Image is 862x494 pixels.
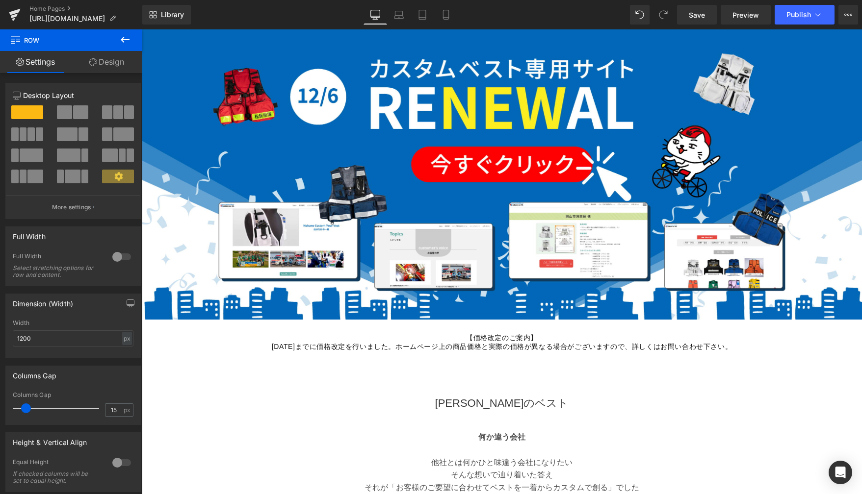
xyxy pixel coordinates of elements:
[653,5,673,25] button: Redo
[13,320,133,326] div: Width
[775,5,835,25] button: Publish
[13,294,73,308] div: Dimension (Width)
[13,265,101,278] div: Select stretching options for row and content.
[293,368,427,380] font: [PERSON_NAME]のベスト
[434,5,458,25] a: Mobile
[786,11,811,19] span: Publish
[838,5,858,25] button: More
[13,90,133,100] p: Desktop Layout
[29,5,142,13] a: Home Pages
[71,51,142,73] a: Design
[732,10,759,20] span: Preview
[364,5,387,25] a: Desktop
[630,5,650,25] button: Undo
[411,5,434,25] a: Tablet
[223,454,497,462] font: それが「お客様のご要望に合わせてベストを一着からカスタムで創る」でした
[142,5,191,25] a: New Library
[13,252,103,263] div: Full Width
[130,313,590,321] font: [DATE]までに価格改定を行いました。ホームページ上の商品価格と実際の価格が異なる場合がございますので、詳しくはお問い合わせ下さい。
[337,403,384,412] font: 何か違う会社
[689,10,705,20] span: Save
[13,470,101,484] div: If checked columns will be set to equal height.
[721,5,771,25] a: Preview
[289,429,431,437] font: 他社とは何かひと味違う会社になりたい
[124,407,132,413] span: px
[13,458,103,469] div: Equal Height
[387,5,411,25] a: Laptop
[829,461,852,484] div: Open Intercom Messenger
[13,392,133,398] div: Columns Gap
[309,441,411,449] font: そんな想いで辿り着いた答え
[13,433,87,446] div: Height & Vertical Align
[52,203,91,212] p: More settings
[6,196,140,219] button: More settings
[161,10,184,19] span: Library
[29,15,105,23] span: [URL][DOMAIN_NAME]
[324,304,396,312] font: 【価格改定のご案内】
[13,366,56,380] div: Columns Gap
[13,330,133,346] input: auto
[13,227,46,241] div: Full Width
[10,29,108,51] span: Row
[122,332,132,345] div: px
